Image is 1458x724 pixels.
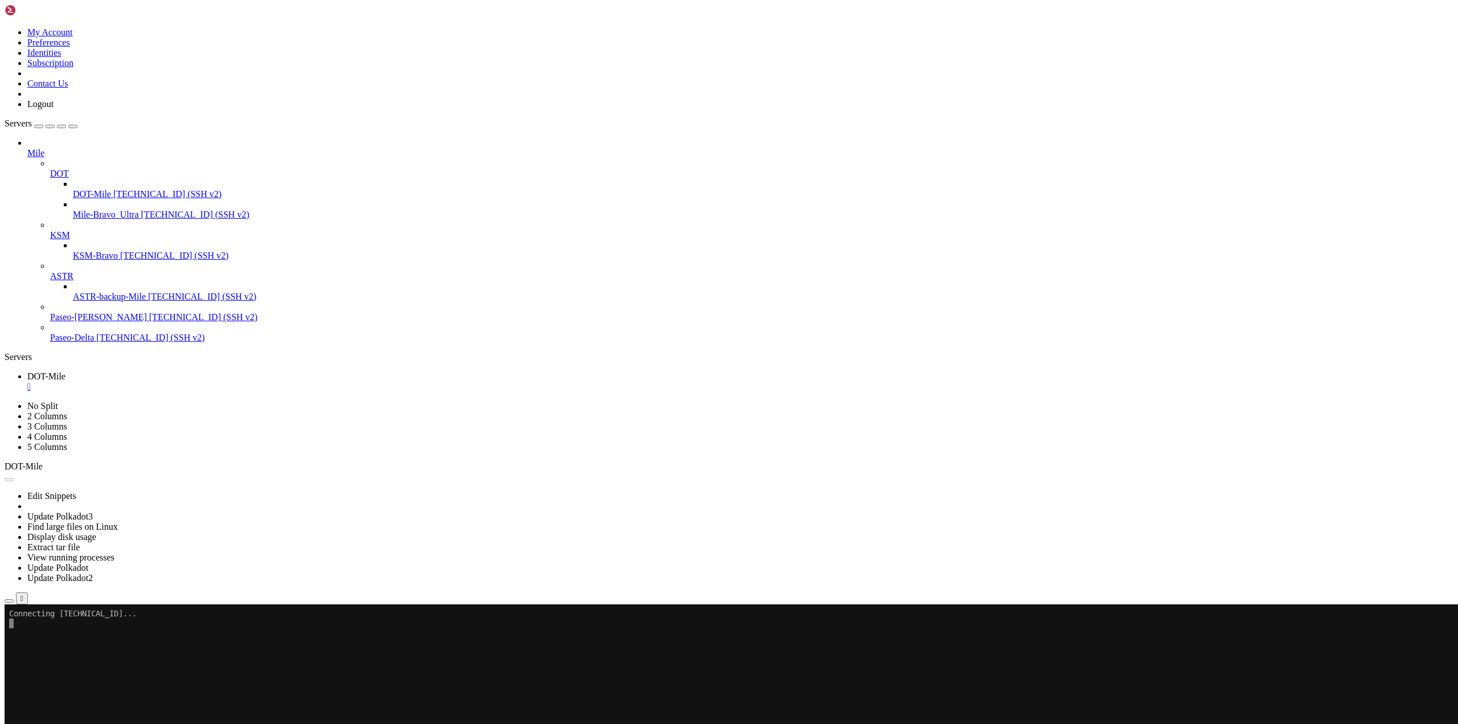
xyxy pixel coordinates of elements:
[50,312,1453,322] a: Paseo-[PERSON_NAME] [TECHNICAL_ID] (SSH v2)
[73,251,118,260] span: KSM-Bravo
[73,179,1453,199] li: DOT-Mile [TECHNICAL_ID] (SSH v2)
[50,333,94,342] span: Paseo-Delta
[50,169,1453,179] a: DOT
[27,522,118,531] a: Find large files on Linux
[73,251,1453,261] a: KSM-Bravo [TECHNICAL_ID] (SSH v2)
[50,271,73,281] span: ASTR
[149,312,257,322] span: [TECHNICAL_ID] (SSH v2)
[27,58,73,68] a: Subscription
[16,592,28,604] button: 
[5,461,43,471] span: DOT-Mile
[50,169,69,178] span: DOT
[50,271,1453,281] a: ASTR
[5,352,1453,362] div: Servers
[113,189,222,199] span: [TECHNICAL_ID] (SSH v2)
[50,261,1453,302] li: ASTR
[27,138,1453,343] li: Mile
[73,189,1453,199] a: DOT-Mile [TECHNICAL_ID] (SSH v2)
[50,220,1453,261] li: KSM
[27,371,65,381] span: DOT-Mile
[27,532,96,542] a: Display disk usage
[141,210,249,219] span: [TECHNICAL_ID] (SSH v2)
[5,14,9,24] div: (0, 1)
[50,312,147,322] span: Paseo-[PERSON_NAME]
[27,563,88,572] a: Update Polkadot
[27,148,1453,158] a: Mile
[50,322,1453,343] li: Paseo-Delta [TECHNICAL_ID] (SSH v2)
[50,230,70,240] span: KSM
[96,333,204,342] span: [TECHNICAL_ID] (SSH v2)
[73,281,1453,302] li: ASTR-backup-Mile [TECHNICAL_ID] (SSH v2)
[73,210,139,219] span: Mile-Bravo_Ultra
[50,333,1453,343] a: Paseo-Delta [TECHNICAL_ID] (SSH v2)
[73,292,1453,302] a: ASTR-backup-Mile [TECHNICAL_ID] (SSH v2)
[5,118,32,128] span: Servers
[148,292,256,301] span: [TECHNICAL_ID] (SSH v2)
[27,148,44,158] span: Mile
[27,553,114,562] a: View running processes
[27,48,62,58] a: Identities
[27,491,76,501] a: Edit Snippets
[27,573,93,583] a: Update Polkadot2
[50,230,1453,240] a: KSM
[5,5,1310,14] x-row: Connecting [TECHNICAL_ID]...
[120,251,228,260] span: [TECHNICAL_ID] (SSH v2)
[21,594,23,603] div: 
[27,38,70,47] a: Preferences
[27,371,1453,392] a: DOT-Mile
[27,99,54,109] a: Logout
[27,512,93,521] a: Update Polkadot3
[27,382,1453,392] a: 
[73,199,1453,220] li: Mile-Bravo_Ultra [TECHNICAL_ID] (SSH v2)
[73,240,1453,261] li: KSM-Bravo [TECHNICAL_ID] (SSH v2)
[27,79,68,88] a: Contact Us
[27,422,67,431] a: 3 Columns
[73,210,1453,220] a: Mile-Bravo_Ultra [TECHNICAL_ID] (SSH v2)
[27,27,73,37] a: My Account
[73,292,146,301] span: ASTR-backup-Mile
[50,158,1453,220] li: DOT
[27,432,67,441] a: 4 Columns
[27,442,67,452] a: 5 Columns
[27,411,67,421] a: 2 Columns
[73,189,111,199] span: DOT-Mile
[27,542,80,552] a: Extract tar file
[5,5,70,16] img: Shellngn
[50,302,1453,322] li: Paseo-[PERSON_NAME] [TECHNICAL_ID] (SSH v2)
[5,118,77,128] a: Servers
[27,401,58,411] a: No Split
